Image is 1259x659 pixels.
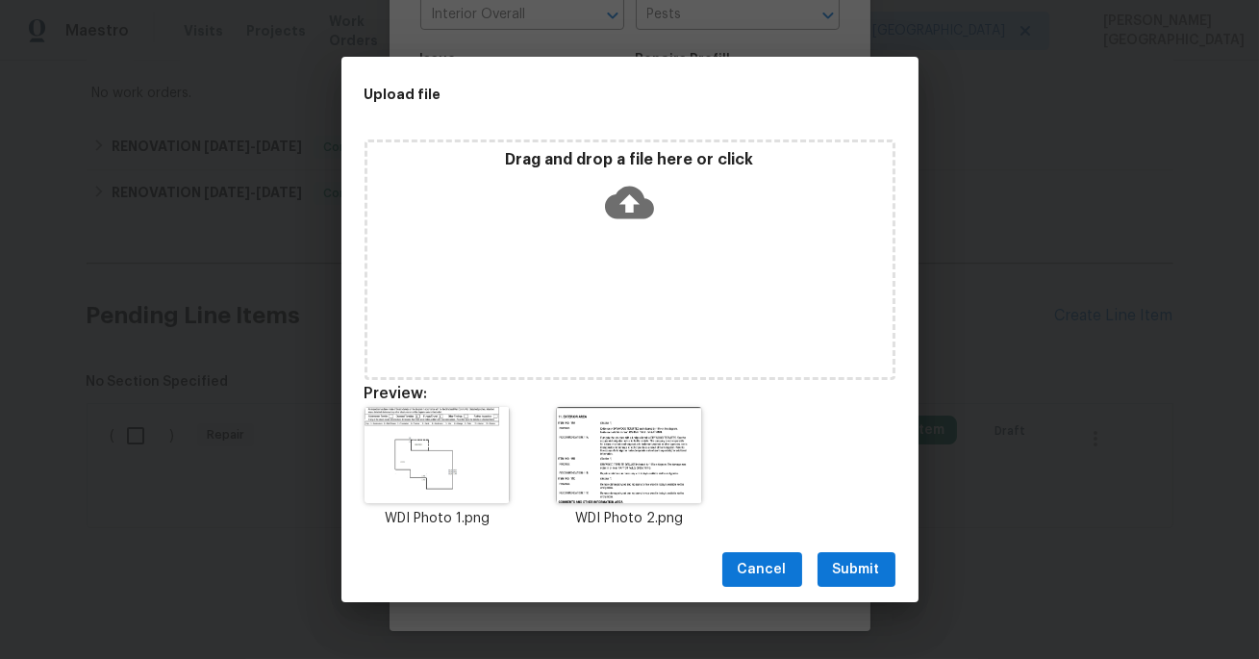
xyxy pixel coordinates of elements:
[833,558,880,582] span: Submit
[556,407,702,503] img: 4gCNirm42LYAAAAASUVORK5CYII=
[365,84,809,105] h2: Upload file
[818,552,895,588] button: Submit
[556,509,702,529] p: WDI Photo 2.png
[738,558,787,582] span: Cancel
[365,407,511,503] img: AAAAAElFTkSuQmCC
[722,552,802,588] button: Cancel
[367,150,893,170] p: Drag and drop a file here or click
[365,509,511,529] p: WDI Photo 1.png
